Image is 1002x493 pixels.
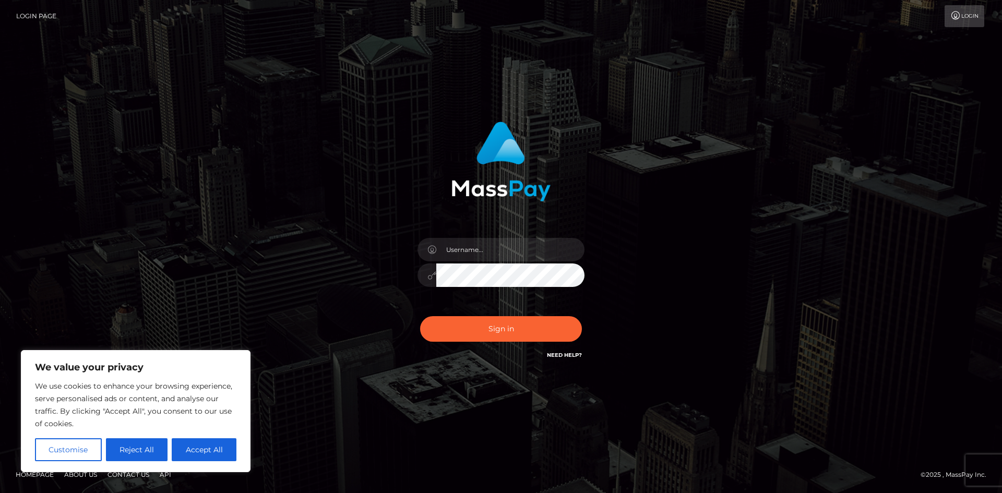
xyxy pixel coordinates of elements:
[35,380,236,430] p: We use cookies to enhance your browsing experience, serve personalised ads or content, and analys...
[156,466,175,483] a: API
[35,438,102,461] button: Customise
[420,316,582,342] button: Sign in
[21,350,250,472] div: We value your privacy
[436,238,584,261] input: Username...
[11,466,58,483] a: Homepage
[16,5,56,27] a: Login Page
[35,361,236,374] p: We value your privacy
[547,352,582,358] a: Need Help?
[172,438,236,461] button: Accept All
[451,122,551,201] img: MassPay Login
[945,5,984,27] a: Login
[921,469,994,480] div: © 2025 , MassPay Inc.
[60,466,101,483] a: About Us
[103,466,153,483] a: Contact Us
[106,438,168,461] button: Reject All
